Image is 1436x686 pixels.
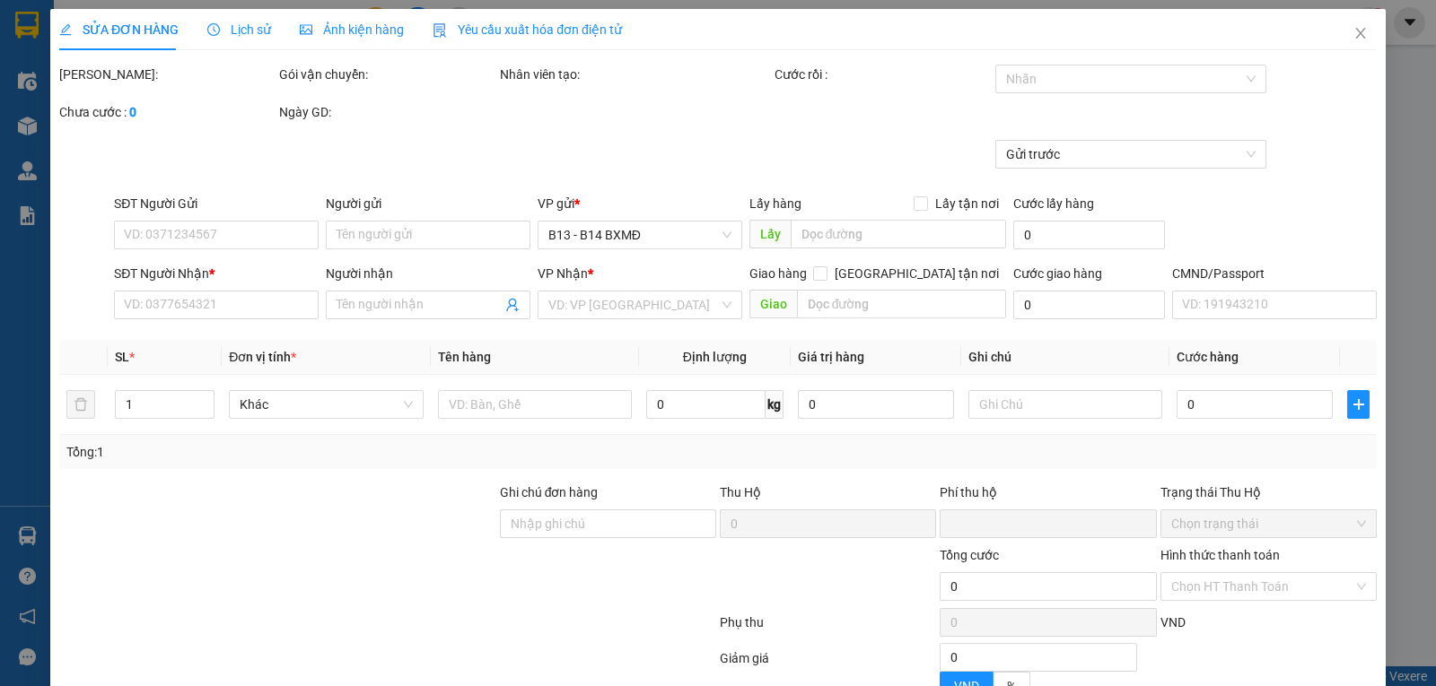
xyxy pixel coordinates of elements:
span: Gửi trước [1006,141,1256,168]
div: Chưa cước : [59,102,276,122]
input: Dọc đường [797,290,1007,318]
div: Tổng: 1 [66,442,556,462]
span: SL [115,350,129,364]
div: Người nhận [326,264,530,283]
img: icon [433,23,447,38]
label: Hình thức thanh toán [1160,548,1280,562]
span: B13 - B14 BXMĐ [548,221,731,248]
span: SỬA ĐƠN HÀNG [59,22,179,37]
div: Người gửi [326,194,530,213]
input: Dọc đường [791,220,1007,248]
label: Cước giao hàng [1013,266,1102,281]
div: CMND/Passport [1172,264,1377,283]
span: Lịch sử [207,22,271,37]
span: B131410250600 [160,67,253,81]
div: Phụ thu [718,612,938,644]
span: Lấy [749,220,791,248]
input: Ghi Chú [968,390,1162,419]
div: Cước rồi : [775,65,991,84]
span: user-add [505,298,520,312]
span: Giá trị hàng [798,350,864,364]
span: Đơn vị tính [229,350,296,364]
input: Cước lấy hàng [1013,221,1165,249]
span: picture [300,23,312,36]
span: Tổng cước [940,548,999,562]
label: Cước lấy hàng [1013,196,1094,211]
span: Thu Hộ [720,485,761,499]
button: Close [1335,9,1386,59]
span: Khác [240,391,412,418]
div: Gói vận chuyển: [279,65,495,84]
div: Nhân viên tạo: [500,65,772,84]
span: Định lượng [683,350,747,364]
th: Ghi chú [961,340,1169,375]
strong: CÔNG TY TNHH [GEOGRAPHIC_DATA] 214 QL13 - P.26 - Q.BÌNH THẠNH - TP HCM 1900888606 [47,29,145,96]
span: Tên hàng [438,350,491,364]
input: Ghi chú đơn hàng [500,509,716,538]
div: Trạng thái Thu Hộ [1160,482,1377,502]
div: Phí thu hộ [940,482,1156,509]
span: Ảnh kiện hàng [300,22,404,37]
div: VP gửi [538,194,742,213]
span: close [1353,26,1368,40]
button: delete [66,390,95,419]
span: VND [1160,615,1186,630]
span: Nơi nhận: [137,125,166,151]
span: Lấy hàng [749,196,801,211]
span: Giao hàng [749,266,807,281]
div: SĐT Người Gửi [114,194,319,213]
span: 14:03:42 [DATE] [171,81,253,94]
b: 0 [129,105,136,119]
input: VD: Bàn, Ghế [438,390,632,419]
span: plus [1348,397,1369,412]
div: Ngày GD: [279,102,495,122]
img: logo [18,40,41,85]
span: Chọn trạng thái [1171,510,1366,537]
div: SĐT Người Nhận [114,264,319,283]
span: PV Đắk Song [180,126,232,135]
span: kg [766,390,784,419]
div: [PERSON_NAME]: [59,65,276,84]
span: Giao [749,290,797,318]
span: edit [59,23,72,36]
label: Ghi chú đơn hàng [500,485,599,499]
span: Yêu cầu xuất hóa đơn điện tử [433,22,622,37]
span: Nơi gửi: [18,125,37,151]
span: clock-circle [207,23,220,36]
span: VP Nhận [538,266,588,281]
strong: BIÊN NHẬN GỬI HÀNG HOÁ [62,108,208,121]
span: Cước hàng [1177,350,1239,364]
button: plus [1347,390,1370,419]
input: Cước giao hàng [1013,291,1165,319]
span: Lấy tận nơi [928,194,1006,213]
span: [GEOGRAPHIC_DATA] tận nơi [827,264,1006,283]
